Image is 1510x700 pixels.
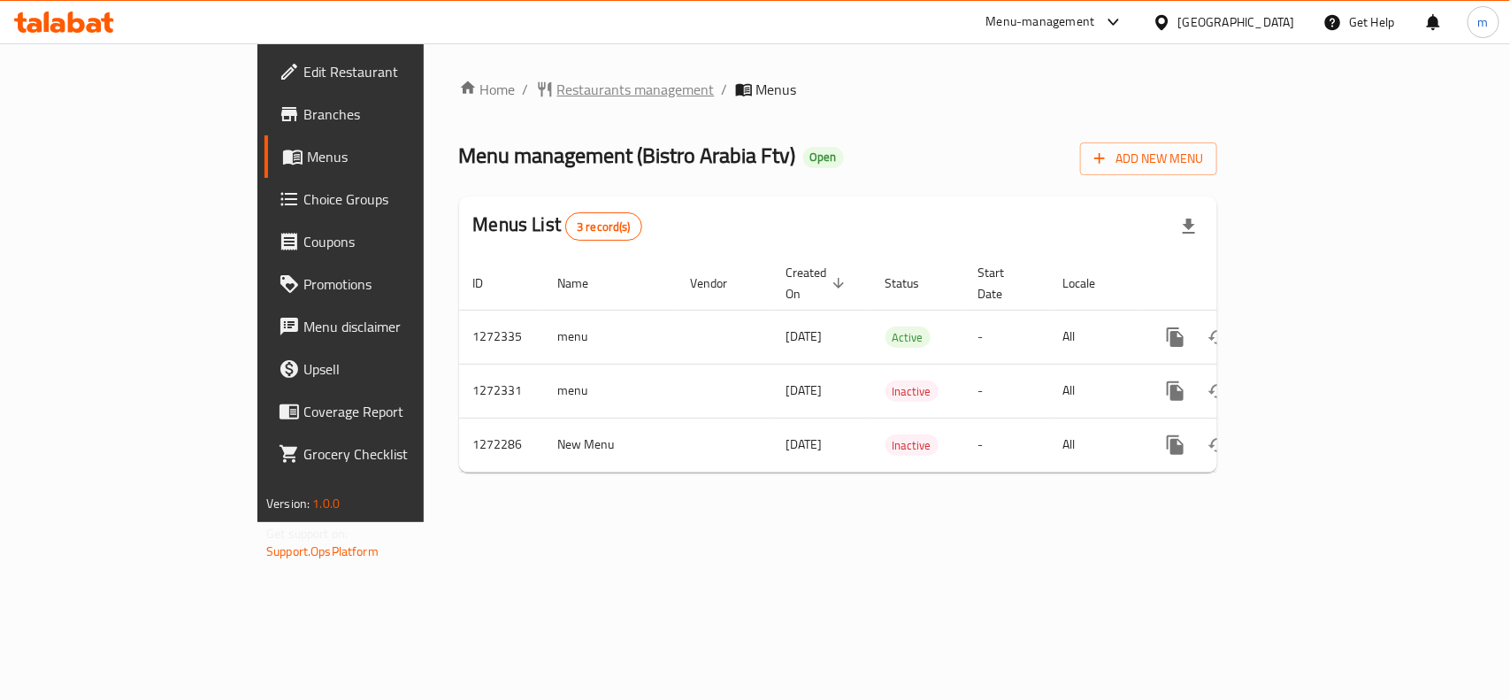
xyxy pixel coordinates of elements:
span: Grocery Checklist [303,443,495,465]
span: Edit Restaurant [303,61,495,82]
span: Active [885,327,931,348]
span: m [1478,12,1489,32]
a: Grocery Checklist [264,433,510,475]
span: Vendor [691,273,751,294]
div: Inactive [885,435,939,456]
button: Change Status [1197,424,1239,466]
span: Locale [1063,273,1119,294]
div: Inactive [885,381,939,402]
span: Menus [307,146,495,167]
td: - [964,310,1049,364]
td: menu [544,364,677,418]
span: Upsell [303,358,495,380]
span: Version: [266,492,310,515]
span: Name [558,273,612,294]
a: Coupons [264,220,510,263]
span: 1.0.0 [312,492,340,515]
span: Menu disclaimer [303,316,495,337]
div: Active [885,327,931,348]
span: Branches [303,104,495,125]
a: Choice Groups [264,178,510,220]
span: Inactive [885,381,939,402]
span: [DATE] [786,325,823,348]
a: Support.OpsPlatform [266,540,379,563]
button: Add New Menu [1080,142,1217,175]
span: Menus [756,79,797,100]
td: menu [544,310,677,364]
div: Export file [1168,205,1210,248]
span: Restaurants management [557,79,715,100]
span: Add New Menu [1094,148,1203,170]
a: Coverage Report [264,390,510,433]
li: / [722,79,728,100]
span: Promotions [303,273,495,295]
a: Restaurants management [536,79,715,100]
span: Inactive [885,435,939,456]
td: - [964,364,1049,418]
li: / [523,79,529,100]
nav: breadcrumb [459,79,1217,100]
table: enhanced table [459,257,1338,473]
a: Promotions [264,263,510,305]
span: Choice Groups [303,188,495,210]
button: Change Status [1197,316,1239,358]
a: Branches [264,93,510,135]
td: - [964,418,1049,472]
span: Coverage Report [303,401,495,422]
div: [GEOGRAPHIC_DATA] [1178,12,1295,32]
a: Menus [264,135,510,178]
a: Upsell [264,348,510,390]
th: Actions [1140,257,1338,311]
div: Menu-management [986,12,1095,33]
span: [DATE] [786,433,823,456]
h2: Menus List [473,212,642,241]
td: All [1049,418,1140,472]
button: more [1154,424,1197,466]
td: All [1049,310,1140,364]
span: Menu management ( Bistro Arabia Ftv ) [459,135,796,175]
a: Menu disclaimer [264,305,510,348]
span: Open [803,150,844,165]
span: Coupons [303,231,495,252]
a: Edit Restaurant [264,50,510,93]
button: Change Status [1197,370,1239,412]
button: more [1154,370,1197,412]
td: All [1049,364,1140,418]
span: Created On [786,262,850,304]
span: Start Date [978,262,1028,304]
div: Total records count [565,212,642,241]
span: Status [885,273,943,294]
span: [DATE] [786,379,823,402]
td: New Menu [544,418,677,472]
span: ID [473,273,507,294]
span: Get support on: [266,522,348,545]
button: more [1154,316,1197,358]
span: 3 record(s) [566,219,641,235]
